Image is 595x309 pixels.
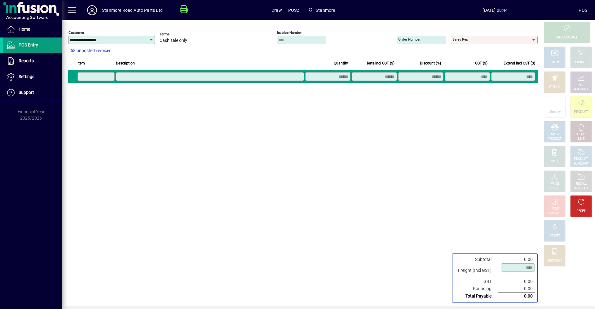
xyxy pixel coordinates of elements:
div: INVOICE [549,211,560,216]
span: Reports [19,58,34,63]
div: GL [579,82,583,87]
span: Home [19,27,30,32]
button: Profile [82,5,102,16]
div: EFTPOS [549,85,561,90]
div: Stanmore Road Auto Parts Ltd [102,5,163,15]
span: GST ($) [475,60,487,67]
span: Draw [271,5,282,15]
span: Cash sale only [160,38,187,43]
span: POS2 [288,5,299,15]
span: Quantity [334,60,348,67]
div: MISC [551,132,558,137]
div: CASH [551,60,559,65]
span: Rate incl GST ($) [367,60,394,67]
div: PRICE [551,182,559,186]
a: Reports [3,53,62,69]
mat-label: Sales rep [452,37,468,42]
span: Stanmore [306,5,338,16]
div: CHARGE [575,60,587,65]
span: Description [116,60,135,67]
mat-label: Customer [68,30,84,35]
div: PRODUCT [548,137,562,141]
td: 0.00 [498,293,535,300]
a: Settings [3,69,62,85]
span: Support [19,90,34,95]
mat-label: Invoice number [277,30,302,35]
div: LINE [578,137,584,141]
div: DISCOUNT [547,258,562,263]
td: GST [455,278,498,285]
span: Item [77,60,85,67]
td: 0.00 [498,256,535,263]
button: 58 unposted invoices [68,45,114,56]
span: POS Entry [19,42,38,47]
span: Terms [160,32,197,36]
div: HOLD [551,206,559,211]
span: Stanmore [316,5,335,15]
td: 0.00 [498,278,535,285]
td: Rounding [455,285,498,293]
a: Home [3,22,62,37]
td: Freight (Incl GST) [455,263,498,278]
div: RESET [576,209,586,214]
span: 58 unposted invoices [71,47,111,54]
div: PRODUCT [574,157,588,161]
a: Support [3,85,62,100]
div: PROCESS SALE [556,35,578,40]
div: Afterpay [549,110,560,114]
div: PRODUCT [574,110,588,114]
div: ACCOUNT [574,87,588,92]
div: NOTE [551,159,559,164]
span: Settings [19,74,34,79]
div: SELECT [549,186,560,191]
span: Extend incl GST ($) [504,60,535,67]
mat-label: Order number [398,37,421,42]
div: SUMMARY [573,161,589,166]
div: POS [579,5,587,15]
div: INVOICES [574,186,588,191]
div: DELETE [576,132,586,137]
td: 0.00 [498,285,535,293]
td: Subtotal [455,256,498,263]
span: Discount (%) [420,60,441,67]
div: RECALL [576,182,587,186]
td: Total Payable [455,293,498,300]
span: [DATE] 08:44 [412,5,579,15]
div: PROFIT [549,234,560,238]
